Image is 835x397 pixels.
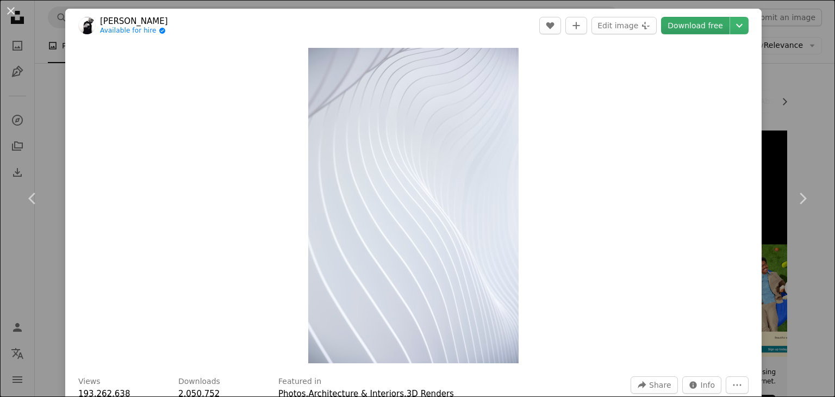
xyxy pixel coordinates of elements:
[730,17,749,34] button: Choose download size
[100,27,168,35] a: Available for hire
[78,376,101,387] h3: Views
[539,17,561,34] button: Like
[308,48,519,363] img: a close up of a white wall with wavy lines
[682,376,722,394] button: Stats about this image
[78,17,96,34] img: Go to Jean-Philippe Delberghe's profile
[631,376,677,394] button: Share this image
[661,17,730,34] a: Download free
[308,48,519,363] button: Zoom in on this image
[726,376,749,394] button: More Actions
[770,146,835,251] a: Next
[100,16,168,27] a: [PERSON_NAME]
[701,377,715,393] span: Info
[565,17,587,34] button: Add to Collection
[649,377,671,393] span: Share
[591,17,657,34] button: Edit image
[278,376,321,387] h3: Featured in
[178,376,220,387] h3: Downloads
